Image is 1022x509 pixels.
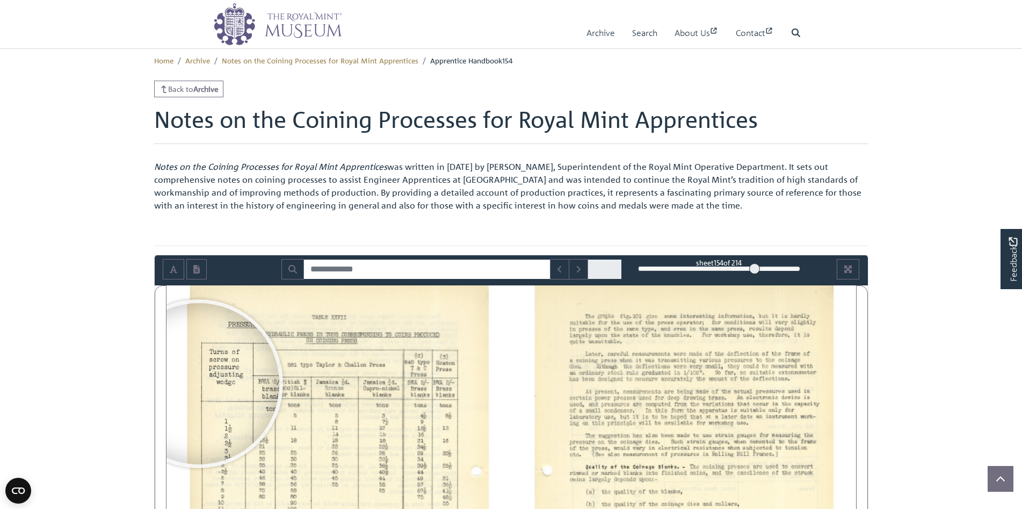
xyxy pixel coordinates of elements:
a: Contact [736,18,774,48]
button: Previous Match [550,259,569,279]
a: Archive [185,55,210,65]
h1: Notes on the Coining Processes for Royal Mint Apprentices [154,106,868,144]
a: Would you like to provide feedback? [1001,229,1022,289]
span: Feedback [1006,238,1019,282]
button: Open transcription window [186,259,207,279]
a: Notes on the Coining Processes for Royal Mint Apprentices [222,55,418,65]
p: was written in [DATE] by [PERSON_NAME], Superintendent of the Royal Mint Operative Department. It... [154,160,868,212]
a: About Us [675,18,719,48]
a: Archive [586,18,615,48]
span: 154 [714,258,723,267]
span: Apprentice Handbook154 [430,55,513,65]
a: Home [154,55,173,65]
strong: Archive [193,84,219,94]
input: Search for [303,259,550,279]
button: Scroll to top [988,466,1013,492]
a: Back toArchive [154,81,224,97]
button: Next Match [569,259,588,279]
div: sheet of 214 [638,257,800,268]
a: Search [632,18,657,48]
button: Full screen mode [837,259,859,279]
em: Notes on the Coining Processes for Royal Mint Apprentices [154,161,387,172]
button: Search [281,259,304,279]
button: Toggle text selection (Alt+T) [163,259,184,279]
button: Open CMP widget [5,478,31,504]
img: logo_wide.png [213,3,342,46]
